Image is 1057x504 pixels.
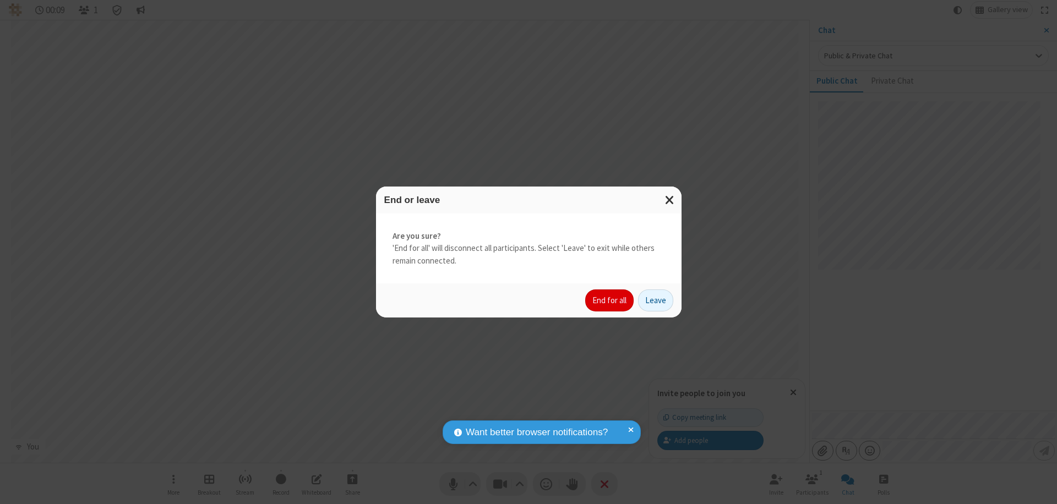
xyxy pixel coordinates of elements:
button: Close modal [658,187,682,213]
span: Want better browser notifications? [466,425,608,440]
div: 'End for all' will disconnect all participants. Select 'Leave' to exit while others remain connec... [376,213,682,284]
button: End for all [585,289,634,311]
button: Leave [638,289,673,311]
h3: End or leave [384,195,673,205]
strong: Are you sure? [393,230,665,243]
